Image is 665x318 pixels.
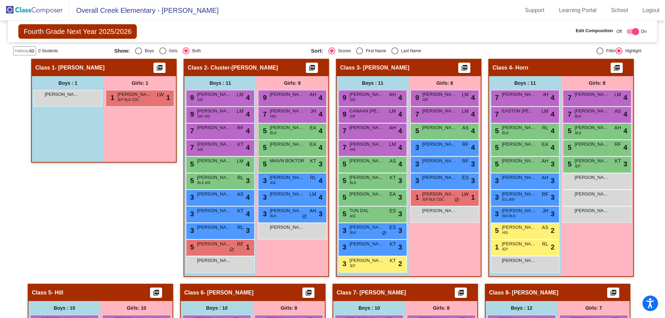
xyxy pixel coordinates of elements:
span: do_not_disturb_alt [382,230,387,236]
span: - [PERSON_NAME] [360,64,409,71]
span: 3 [493,177,499,184]
span: 9 [341,110,346,118]
span: Edit Composition [576,27,613,34]
span: LM [237,108,243,115]
span: [PERSON_NAME] [575,157,609,164]
span: [PERSON_NAME] [349,191,384,198]
span: [PERSON_NAME] [349,124,384,131]
div: Girls: 9 [256,76,328,90]
span: 5 [188,243,194,251]
span: BLK [270,130,277,136]
span: 0 Students [38,48,58,54]
span: 5 [341,210,346,218]
span: 5 [261,127,267,135]
span: [PERSON_NAME] [422,191,457,198]
span: [PERSON_NAME] [575,108,609,115]
span: RF [462,157,469,165]
span: [PERSON_NAME] [PERSON_NAME] [349,224,384,231]
button: Print Students Details [150,288,162,298]
span: 3 [398,242,402,252]
span: On [641,28,647,35]
span: RL [310,174,316,181]
span: [PERSON_NAME] [197,141,232,148]
span: [PERSON_NAME] [PERSON_NAME] [502,191,537,198]
span: 3 [398,192,402,202]
span: [PERSON_NAME] [575,141,609,148]
mat-radio-group: Select an option [311,47,503,54]
span: IEP [502,247,508,252]
span: 7 [493,110,499,118]
span: 3 [319,159,322,169]
span: RF [462,141,469,148]
span: 4 [246,209,250,219]
span: 7 [566,110,571,118]
span: ASI [350,213,355,219]
span: 4 [471,142,475,153]
span: 7 [341,144,346,151]
span: 4 [398,142,402,153]
span: 1 [493,243,499,251]
span: 4 [551,142,555,153]
div: Girls: 8 [561,76,633,90]
span: [PERSON_NAME] [349,240,384,247]
span: 4 [398,92,402,103]
span: [PERSON_NAME] [197,191,232,198]
span: BLK [270,213,277,219]
div: Boys : 11 [489,76,561,90]
span: [PERSON_NAME] [502,157,537,164]
span: Class 2 [188,64,207,71]
span: 7 [188,127,194,135]
span: 4 [319,142,322,153]
span: [PERSON_NAME] [45,91,79,98]
span: AH [310,91,316,98]
span: [PERSON_NAME] [PERSON_NAME] [502,224,537,231]
span: [PERSON_NAME] [197,240,232,247]
span: 4 [623,109,627,119]
mat-icon: visibility_off [29,48,35,54]
div: Highlight [622,48,641,54]
span: 9 [188,94,194,101]
span: [PERSON_NAME] [270,174,304,181]
span: [PERSON_NAME] [349,141,384,148]
span: 4 [623,126,627,136]
span: BLK [575,130,582,136]
span: - Horn [512,64,528,71]
span: 4 [246,109,250,119]
span: HIS [502,230,508,235]
span: 4 [471,92,475,103]
span: 7 [414,110,419,118]
span: [PERSON_NAME] [197,174,232,181]
span: [PERSON_NAME] WALLS [270,124,304,131]
span: do_not_disturb_alt [229,247,234,253]
span: LW [462,191,469,198]
span: HIS [270,114,276,119]
span: [PERSON_NAME] [PERSON_NAME] [349,157,384,164]
span: BLK ASI [197,180,210,185]
span: LM [542,108,548,115]
div: Girls: 1 [104,76,176,90]
span: [PERSON_NAME] [422,141,457,148]
span: Hallway [15,48,29,54]
span: 3 [246,225,250,236]
span: ASI [270,180,276,185]
mat-icon: picture_as_pdf [156,64,164,74]
span: 7 [341,127,346,135]
span: 504 BLK [502,213,515,219]
span: 3 [188,193,194,201]
span: JH [542,91,548,98]
span: 1 [471,192,475,202]
span: 5 [566,144,571,151]
span: [PERSON_NAME] [197,207,232,214]
span: GIF HIS [197,114,210,119]
span: - [PERSON_NAME] [55,64,105,71]
span: 5 [188,160,194,168]
span: 3 [471,175,475,186]
span: 2 [551,225,555,236]
span: do_not_disturb_alt [454,197,459,203]
span: [PERSON_NAME] [422,91,457,98]
span: EASTON [PERSON_NAME] [502,108,537,115]
span: 3 [551,159,555,169]
span: 5 [493,160,499,168]
span: [PERSON_NAME] [575,124,609,131]
span: [PERSON_NAME] [422,157,457,164]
